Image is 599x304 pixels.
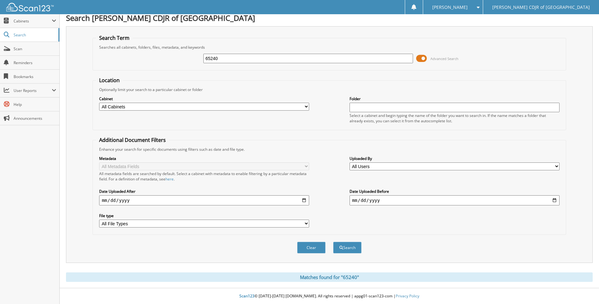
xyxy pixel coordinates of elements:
label: Uploaded By [350,156,560,161]
label: Date Uploaded After [99,189,309,194]
div: © [DATE]-[DATE] [DOMAIN_NAME]. All rights reserved | appg01-scan123-com | [60,289,599,304]
div: All metadata fields are searched by default. Select a cabinet with metadata to enable filtering b... [99,171,309,182]
span: Search [14,32,55,38]
iframe: Chat Widget [567,274,599,304]
span: Cabinets [14,18,52,24]
a: Privacy Policy [396,293,419,299]
div: Searches all cabinets, folders, files, metadata, and keywords [96,45,562,50]
label: Date Uploaded Before [350,189,560,194]
label: Cabinet [99,96,309,101]
span: Scan123 [239,293,255,299]
button: Search [333,242,362,253]
h1: Search [PERSON_NAME] CDJR of [GEOGRAPHIC_DATA] [66,13,593,23]
div: Optionally limit your search to a particular cabinet or folder [96,87,562,92]
legend: Additional Document Filters [96,137,169,143]
span: Reminders [14,60,56,65]
div: Enhance your search for specific documents using filters such as date and file type. [96,147,562,152]
legend: Search Term [96,34,133,41]
div: Matches found for "65240" [66,272,593,282]
label: Folder [350,96,560,101]
a: here [165,176,174,182]
label: Metadata [99,156,309,161]
div: Select a cabinet and begin typing the name of the folder you want to search in. If the name match... [350,113,560,124]
legend: Location [96,77,123,84]
input: end [350,195,560,205]
span: [PERSON_NAME] CDJR of [GEOGRAPHIC_DATA] [492,5,590,9]
span: Bookmarks [14,74,56,79]
span: Scan [14,46,56,52]
span: Advanced Search [430,56,458,61]
label: File type [99,213,309,218]
span: User Reports [14,88,52,93]
img: scan123-logo-white.svg [6,3,54,11]
button: Clear [297,242,326,253]
input: start [99,195,309,205]
span: Help [14,102,56,107]
span: Announcements [14,116,56,121]
span: [PERSON_NAME] [432,5,468,9]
